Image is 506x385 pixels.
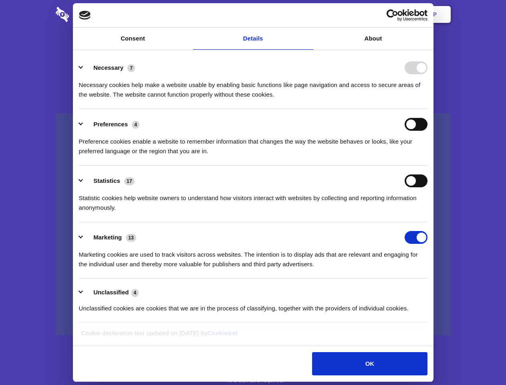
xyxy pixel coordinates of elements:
label: Necessary [93,64,123,71]
a: Usercentrics Cookiebot - opens in a new window [357,9,427,21]
label: Statistics [93,177,120,184]
h4: Auto-redaction of sensitive data, encrypted data sharing and self-destructing private chats. Shar... [56,73,451,99]
div: Preference cookies enable a website to remember information that changes the way the website beha... [79,131,427,156]
span: 4 [131,289,139,297]
img: logo-wordmark-white-trans-d4663122ce5f474addd5e946df7df03e33cb6a1c49d2221995e7729f52c070b2.svg [56,7,124,22]
a: Details [193,28,313,50]
h1: Eliminate Slack Data Loss. [56,36,451,65]
div: Marketing cookies are used to track visitors across websites. The intention is to display ads tha... [79,244,427,269]
span: 13 [126,234,136,242]
button: Marketing (13) [79,231,141,244]
span: 7 [127,64,135,72]
div: Cookie declaration last updated on [DATE] by [75,328,431,344]
button: Preferences (4) [79,118,145,131]
a: Login [363,2,398,27]
label: Marketing [93,234,122,241]
button: Necessary (7) [79,61,140,74]
a: Pricing [235,2,270,27]
a: Contact [325,2,362,27]
a: About [313,28,433,50]
iframe: Drift Widget Chat Controller [466,345,496,375]
span: 4 [132,121,139,129]
img: logo [79,11,91,20]
div: Statistic cookies help website owners to understand how visitors interact with websites by collec... [79,187,427,213]
button: Unclassified (4) [79,288,144,298]
label: Preferences [93,121,128,128]
span: 17 [124,177,135,185]
button: OK [312,352,427,375]
a: Consent [73,28,193,50]
button: Statistics (17) [79,174,140,187]
div: Unclassified cookies are cookies that we are in the process of classifying, together with the pro... [79,298,427,313]
div: Necessary cookies help make a website usable by enabling basic functions like page navigation and... [79,74,427,99]
a: Wistia video thumbnail [56,113,451,336]
a: Cookiebot [208,330,238,336]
